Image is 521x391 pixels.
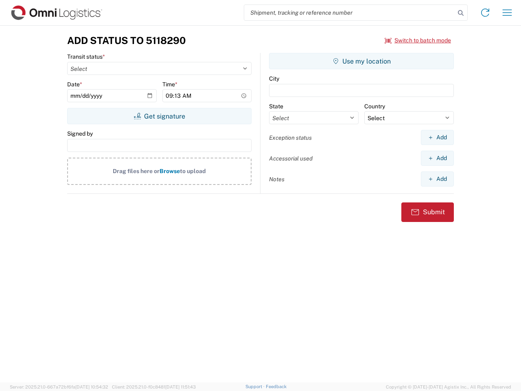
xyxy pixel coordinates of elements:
[385,34,451,47] button: Switch to batch mode
[269,155,313,162] label: Accessorial used
[244,5,455,20] input: Shipment, tracking or reference number
[67,81,82,88] label: Date
[180,168,206,174] span: to upload
[386,383,511,391] span: Copyright © [DATE]-[DATE] Agistix Inc., All Rights Reserved
[421,171,454,187] button: Add
[10,384,108,389] span: Server: 2025.21.0-667a72bf6fa
[75,384,108,389] span: [DATE] 10:54:32
[245,384,266,389] a: Support
[269,53,454,69] button: Use my location
[112,384,196,389] span: Client: 2025.21.0-f0c8481
[401,202,454,222] button: Submit
[67,108,252,124] button: Get signature
[67,35,186,46] h3: Add Status to 5118290
[160,168,180,174] span: Browse
[269,75,279,82] label: City
[67,53,105,60] label: Transit status
[113,168,160,174] span: Drag files here or
[269,103,283,110] label: State
[364,103,385,110] label: Country
[162,81,177,88] label: Time
[421,151,454,166] button: Add
[165,384,196,389] span: [DATE] 11:51:43
[67,130,93,137] label: Signed by
[421,130,454,145] button: Add
[266,384,287,389] a: Feedback
[269,134,312,141] label: Exception status
[269,176,285,183] label: Notes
